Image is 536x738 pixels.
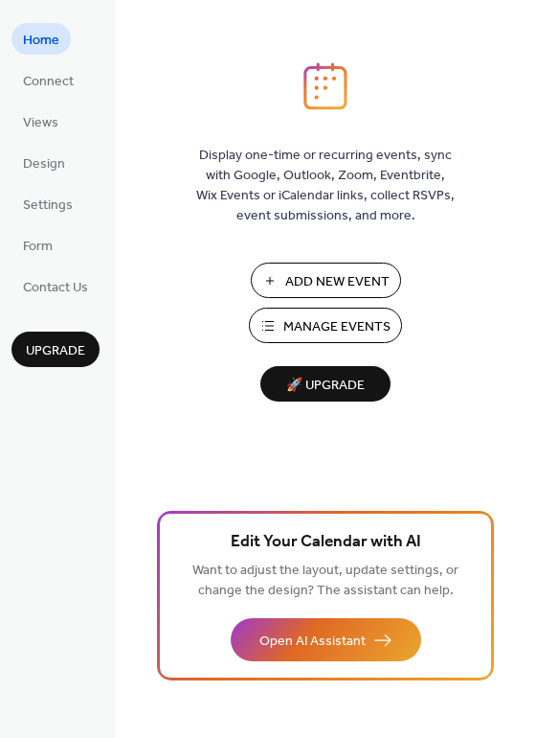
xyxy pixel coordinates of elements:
[251,263,401,298] button: Add New Event
[23,31,59,51] span: Home
[272,373,379,399] span: 🚀 Upgrade
[192,558,458,604] span: Want to adjust the layout, update settings, or change the design? The assistant can help.
[260,366,391,402] button: 🚀 Upgrade
[11,64,85,96] a: Connect
[23,154,65,174] span: Design
[259,632,366,652] span: Open AI Assistant
[231,618,421,661] button: Open AI Assistant
[11,147,77,178] a: Design
[23,72,74,92] span: Connect
[11,332,100,367] button: Upgrade
[231,529,421,556] span: Edit Your Calendar with AI
[303,62,347,110] img: logo_icon.svg
[23,196,73,216] span: Settings
[283,317,391,337] span: Manage Events
[11,105,70,137] a: Views
[23,278,88,298] span: Contact Us
[11,23,71,55] a: Home
[11,188,84,219] a: Settings
[249,308,402,343] button: Manage Events
[11,270,100,302] a: Contact Us
[196,146,455,226] span: Display one-time or recurring events, sync with Google, Outlook, Zoom, Eventbrite, Wix Events or ...
[23,113,58,133] span: Views
[11,229,64,261] a: Form
[23,237,53,257] span: Form
[285,272,390,292] span: Add New Event
[26,341,85,361] span: Upgrade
